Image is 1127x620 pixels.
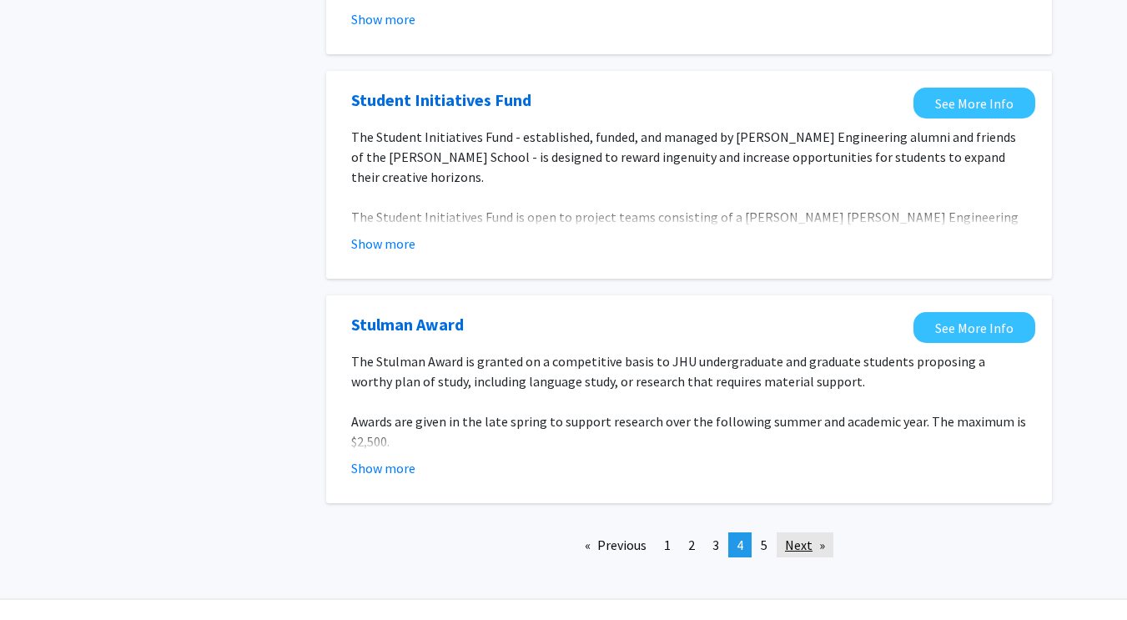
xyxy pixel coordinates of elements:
span: The Stulman Award is granted on a competitive basis to JHU undergraduate and graduate students pr... [351,353,985,390]
span: 1 [664,537,671,553]
a: Next page [777,532,833,557]
a: Opens in a new tab [351,312,464,337]
span: 2 [688,537,695,553]
a: Previous page [576,532,655,557]
span: 5 [761,537,767,553]
p: The Student Initiatives Fund - established, funded, and managed by [PERSON_NAME] Engineering alum... [351,127,1027,187]
span: 4 [737,537,743,553]
button: Show more [351,458,415,478]
a: Opens in a new tab [913,312,1035,343]
span: Awards are given in the late spring to support research over the following summer and academic ye... [351,413,1026,450]
a: Opens in a new tab [351,88,531,113]
span: 3 [712,537,719,553]
ul: Pagination [326,532,1052,557]
button: Show more [351,234,415,254]
button: Show more [351,9,415,29]
span: The Student Initiatives Fund is open to project teams consisting of a [PERSON_NAME] [PERSON_NAME]... [351,209,1020,325]
a: Opens in a new tab [913,88,1035,118]
iframe: Chat [13,545,71,607]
